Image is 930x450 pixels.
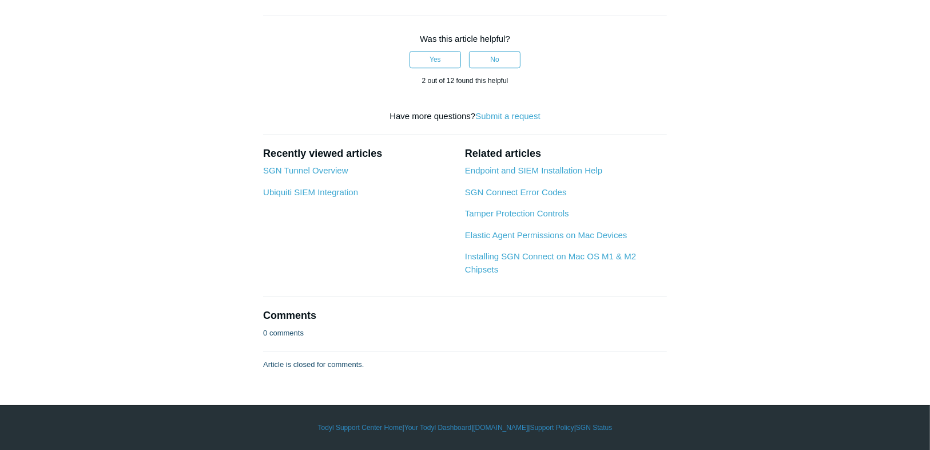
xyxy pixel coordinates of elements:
[465,251,636,274] a: Installing SGN Connect on Mac OS M1 & M2 Chipsets
[263,327,304,339] p: 0 comments
[475,111,540,121] a: Submit a request
[404,423,471,433] a: Your Todyl Dashboard
[263,359,364,370] p: Article is closed for comments.
[465,208,569,218] a: Tamper Protection Controls
[263,110,667,123] div: Have more questions?
[133,423,797,433] div: | | | |
[318,423,403,433] a: Todyl Support Center Home
[473,423,528,433] a: [DOMAIN_NAME]
[465,230,627,240] a: Elastic Agent Permissions on Mac Devices
[410,51,461,68] button: This article was helpful
[263,146,454,161] h2: Recently viewed articles
[530,423,574,433] a: Support Policy
[263,308,667,323] h2: Comments
[465,146,667,161] h2: Related articles
[263,187,358,197] a: Ubiquiti SIEM Integration
[422,77,508,85] span: 2 out of 12 found this helpful
[469,51,520,68] button: This article was not helpful
[420,34,510,44] span: Was this article helpful?
[465,187,567,197] a: SGN Connect Error Codes
[263,165,348,175] a: SGN Tunnel Overview
[576,423,612,433] a: SGN Status
[465,165,602,175] a: Endpoint and SIEM Installation Help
